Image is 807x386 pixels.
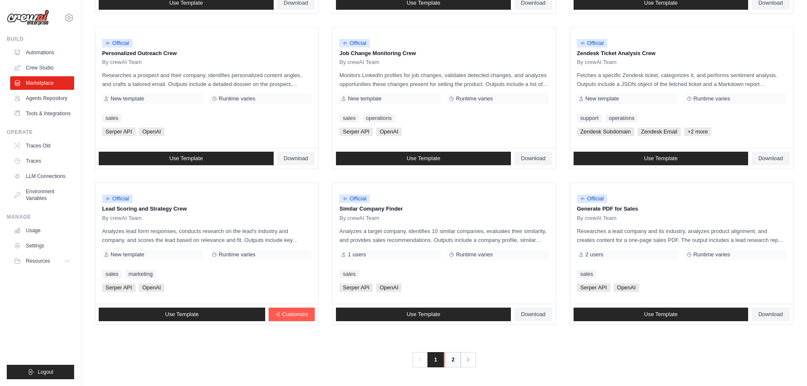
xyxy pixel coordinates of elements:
[336,152,511,165] a: Use Template
[339,39,370,47] span: Official
[339,71,549,89] p: Monitors LinkedIn profiles for job changes, validates detected changes, and analyzes opportunitie...
[577,49,786,58] p: Zendesk Ticket Analysis Crew
[10,46,74,59] a: Automations
[219,95,255,102] span: Runtime varies
[376,128,402,136] span: OpenAI
[339,59,379,66] span: By crewAI Team
[577,205,786,213] p: Generate PDF for Sales
[111,251,144,258] span: New template
[444,352,461,367] a: 2
[585,95,619,102] span: New template
[456,95,493,102] span: Runtime varies
[363,114,395,122] a: operations
[339,270,359,278] a: sales
[219,251,255,258] span: Runtime varies
[10,239,74,253] a: Settings
[10,224,74,237] a: Usage
[336,308,511,321] a: Use Template
[102,194,133,203] span: Official
[758,155,783,162] span: Download
[585,251,604,258] span: 2 users
[758,311,783,318] span: Download
[638,128,681,136] span: Zendesk Email
[427,352,444,367] span: 1
[10,185,74,205] a: Environment Variables
[102,114,122,122] a: sales
[10,139,74,153] a: Traces Old
[339,283,373,292] span: Serper API
[407,155,440,162] span: Use Template
[102,227,311,244] p: Analyzes lead form responses, conducts research on the lead's industry and company, and scores th...
[577,71,786,89] p: Fetches a specific Zendesk ticket, categorizes it, and performs sentiment analysis. Outputs inclu...
[456,251,493,258] span: Runtime varies
[102,283,136,292] span: Serper API
[577,128,634,136] span: Zendesk Subdomain
[339,49,549,58] p: Job Change Monitoring Crew
[752,152,790,165] a: Download
[169,155,203,162] span: Use Template
[10,169,74,183] a: LLM Connections
[339,114,359,122] a: sales
[521,155,546,162] span: Download
[339,128,373,136] span: Serper API
[282,311,308,318] span: Customize
[102,215,142,222] span: By crewAI Team
[348,251,366,258] span: 1 users
[693,95,730,102] span: Runtime varies
[521,311,546,318] span: Download
[102,205,311,213] p: Lead Scoring and Strategy Crew
[577,270,596,278] a: sales
[376,283,402,292] span: OpenAI
[10,254,74,268] button: Resources
[269,308,315,321] a: Customize
[577,227,786,244] p: Researches a lead company and its industry, analyzes product alignment, and creates content for a...
[577,114,602,122] a: support
[10,92,74,105] a: Agents Repository
[407,311,440,318] span: Use Template
[577,194,607,203] span: Official
[10,61,74,75] a: Crew Studio
[693,251,730,258] span: Runtime varies
[577,39,607,47] span: Official
[752,308,790,321] a: Download
[7,10,49,26] img: Logo
[614,283,639,292] span: OpenAI
[10,107,74,120] a: Tools & Integrations
[7,365,74,379] button: Logout
[577,59,617,66] span: By crewAI Team
[7,214,74,220] div: Manage
[7,36,74,42] div: Build
[348,95,381,102] span: New template
[125,270,156,278] a: marketing
[102,128,136,136] span: Serper API
[111,95,144,102] span: New template
[514,308,552,321] a: Download
[99,308,265,321] a: Use Template
[277,152,315,165] a: Download
[284,155,308,162] span: Download
[339,205,549,213] p: Similar Company Finder
[102,39,133,47] span: Official
[339,227,549,244] p: Analyzes a target company, identifies 10 similar companies, evaluates their similarity, and provi...
[139,283,164,292] span: OpenAI
[574,308,749,321] a: Use Template
[102,49,311,58] p: Personalized Outreach Crew
[139,128,164,136] span: OpenAI
[577,283,610,292] span: Serper API
[574,152,749,165] a: Use Template
[684,128,711,136] span: +2 more
[514,152,552,165] a: Download
[339,215,379,222] span: By crewAI Team
[605,114,638,122] a: operations
[102,71,311,89] p: Researches a prospect and their company, identifies personalized content angles, and crafts a tai...
[10,154,74,168] a: Traces
[644,311,677,318] span: Use Template
[339,194,370,203] span: Official
[99,152,274,165] a: Use Template
[26,258,50,264] span: Resources
[102,270,122,278] a: sales
[165,311,199,318] span: Use Template
[102,59,142,66] span: By crewAI Team
[644,155,677,162] span: Use Template
[577,215,617,222] span: By crewAI Team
